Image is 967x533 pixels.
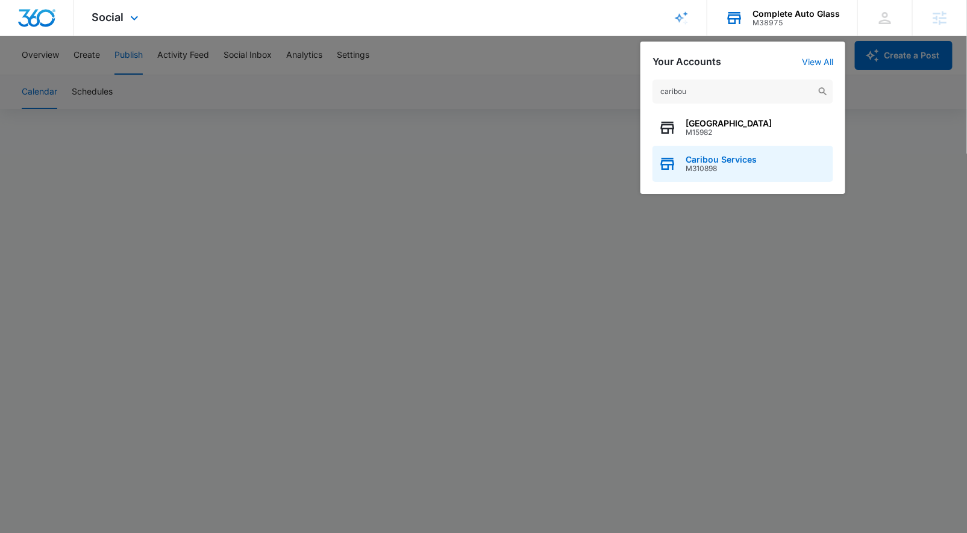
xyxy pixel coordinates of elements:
button: [GEOGRAPHIC_DATA]M15982 [652,110,833,146]
span: M15982 [686,128,772,137]
div: account name [753,9,840,19]
h2: Your Accounts [652,56,721,67]
button: Caribou ServicesM310898 [652,146,833,182]
a: View All [802,57,833,67]
div: account id [753,19,840,27]
span: M310898 [686,164,757,173]
span: Caribou Services [686,155,757,164]
input: Search Accounts [652,79,833,104]
span: [GEOGRAPHIC_DATA] [686,119,772,128]
span: Social [92,11,124,23]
